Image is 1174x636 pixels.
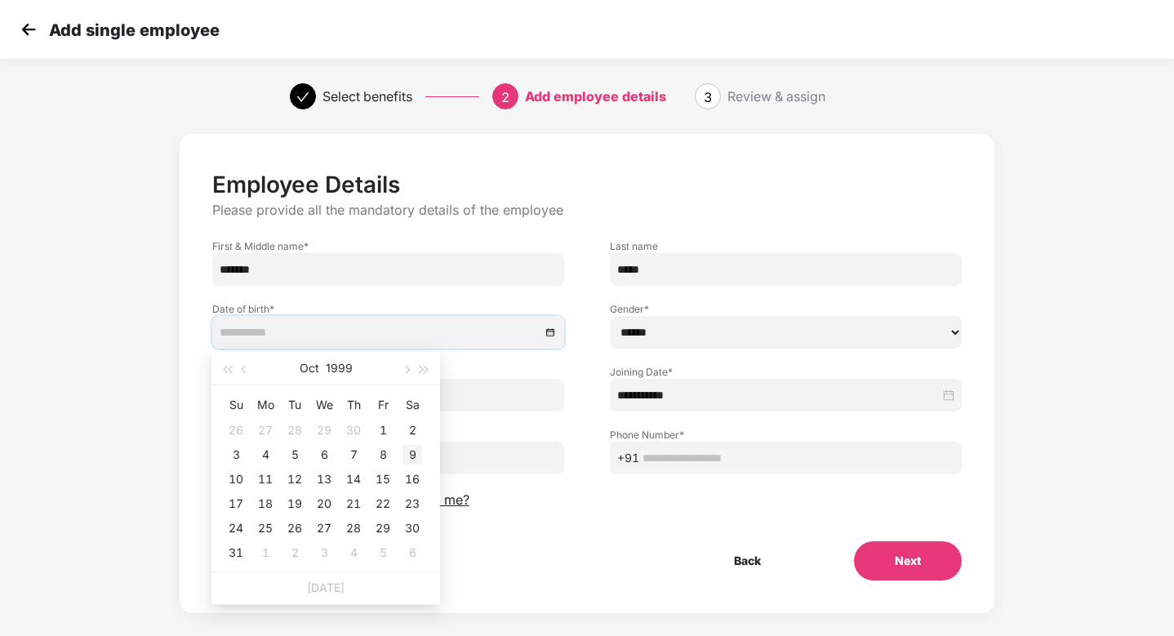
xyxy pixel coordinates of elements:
div: 22 [373,494,393,514]
th: Th [339,392,368,418]
label: Joining Date [610,365,962,379]
td: 1999-10-09 [398,443,427,467]
th: Fr [368,392,398,418]
label: Phone Number [610,428,962,442]
div: 5 [373,543,393,563]
td: 1999-10-22 [368,491,398,516]
label: First & Middle name [212,239,564,253]
td: 1999-10-25 [251,516,280,540]
button: Oct [300,352,319,385]
p: Add single employee [49,20,220,40]
td: 1999-11-01 [251,540,280,565]
div: Review & assign [727,83,825,109]
div: 29 [314,420,334,440]
td: 1999-10-29 [368,516,398,540]
div: 10 [226,469,246,489]
div: 23 [402,494,422,514]
td: 1999-10-13 [309,467,339,491]
div: 16 [402,469,422,489]
div: 2 [402,420,422,440]
div: 27 [256,420,275,440]
div: 31 [226,543,246,563]
div: 4 [344,543,363,563]
td: 1999-10-10 [221,467,251,491]
div: 6 [314,445,334,465]
div: 20 [314,494,334,514]
div: 7 [344,445,363,465]
td: 1999-09-30 [339,418,368,443]
td: 1999-10-20 [309,491,339,516]
div: 12 [285,469,305,489]
div: 30 [344,420,363,440]
div: 3 [314,543,334,563]
span: +91 [617,449,639,467]
td: 1999-10-04 [251,443,280,467]
label: Last name [610,239,962,253]
td: 1999-09-28 [280,418,309,443]
div: 1 [256,543,275,563]
div: 24 [226,518,246,538]
div: 2 [285,543,305,563]
th: Su [221,392,251,418]
p: Please provide all the mandatory details of the employee [212,202,963,219]
td: 1999-11-02 [280,540,309,565]
div: 3 [226,445,246,465]
td: 1999-11-03 [309,540,339,565]
button: 1999 [326,352,353,385]
button: Back [693,541,802,580]
div: 15 [373,469,393,489]
div: 27 [314,518,334,538]
div: Add employee details [525,83,666,109]
td: 1999-10-02 [398,418,427,443]
div: 29 [373,518,393,538]
div: 28 [285,420,305,440]
td: 1999-10-24 [221,516,251,540]
div: 11 [256,469,275,489]
td: 1999-10-14 [339,467,368,491]
td: 1999-10-26 [280,516,309,540]
span: 2 [501,89,509,105]
td: 1999-10-06 [309,443,339,467]
div: 5 [285,445,305,465]
th: Mo [251,392,280,418]
td: 1999-10-05 [280,443,309,467]
td: 1999-10-18 [251,491,280,516]
a: [DATE] [307,580,345,594]
td: 1999-10-28 [339,516,368,540]
td: 1999-10-16 [398,467,427,491]
td: 1999-10-27 [309,516,339,540]
div: 4 [256,445,275,465]
p: Employee Details [212,171,963,198]
div: Select benefits [322,83,412,109]
td: 1999-10-23 [398,491,427,516]
td: 1999-10-07 [339,443,368,467]
div: 30 [402,518,422,538]
div: 21 [344,494,363,514]
td: 1999-10-31 [221,540,251,565]
td: 1999-11-06 [398,540,427,565]
td: 1999-11-05 [368,540,398,565]
td: 1999-10-12 [280,467,309,491]
td: 1999-10-15 [368,467,398,491]
div: 13 [314,469,334,489]
div: 28 [344,518,363,538]
span: check [296,91,309,104]
td: 1999-10-03 [221,443,251,467]
div: 1 [373,420,393,440]
td: 1999-10-30 [398,516,427,540]
div: 19 [285,494,305,514]
th: We [309,392,339,418]
td: 1999-10-19 [280,491,309,516]
label: Gender [610,302,962,316]
td: 1999-09-26 [221,418,251,443]
div: 6 [402,543,422,563]
th: Sa [398,392,427,418]
td: 1999-10-17 [221,491,251,516]
td: 1999-11-04 [339,540,368,565]
div: 25 [256,518,275,538]
span: 3 [704,89,712,105]
td: 1999-09-29 [309,418,339,443]
div: 26 [226,420,246,440]
button: Next [854,541,962,580]
td: 1999-10-01 [368,418,398,443]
